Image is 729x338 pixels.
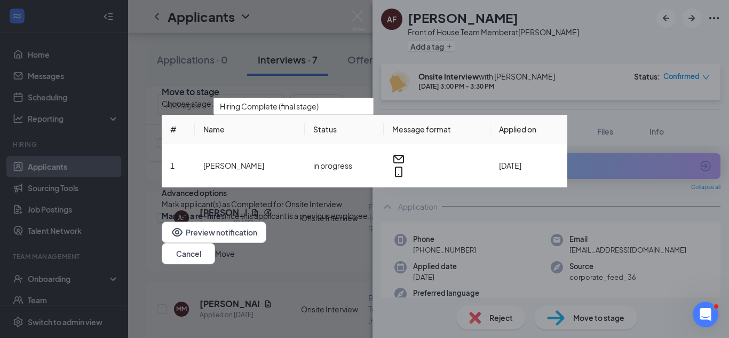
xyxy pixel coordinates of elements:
th: Message format [384,115,490,144]
td: [PERSON_NAME] [195,144,305,187]
b: Mark as a re-hire [162,211,221,221]
svg: MobileSms [392,166,405,178]
button: EyePreview notification [162,222,266,243]
button: Move [215,248,235,260]
span: Choose stage: [162,98,213,115]
svg: Eye [171,226,184,239]
th: Status [305,115,384,144]
th: Applied on [490,115,567,144]
svg: Email [392,153,405,166]
td: in progress [305,144,384,187]
iframe: Intercom live chat [693,302,718,327]
h3: Move to stage [162,86,219,98]
th: Name [195,115,305,144]
th: # [162,115,195,144]
td: [DATE] [490,144,567,187]
div: since this applicant is a previous employee. [162,210,370,222]
span: Hiring Complete (final stage) [220,98,319,114]
span: Mark applicant(s) as Completed for Onsite Interview [162,198,342,210]
button: Cancel [162,243,215,264]
span: 1 [170,161,175,170]
div: Advanced options [162,187,567,198]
